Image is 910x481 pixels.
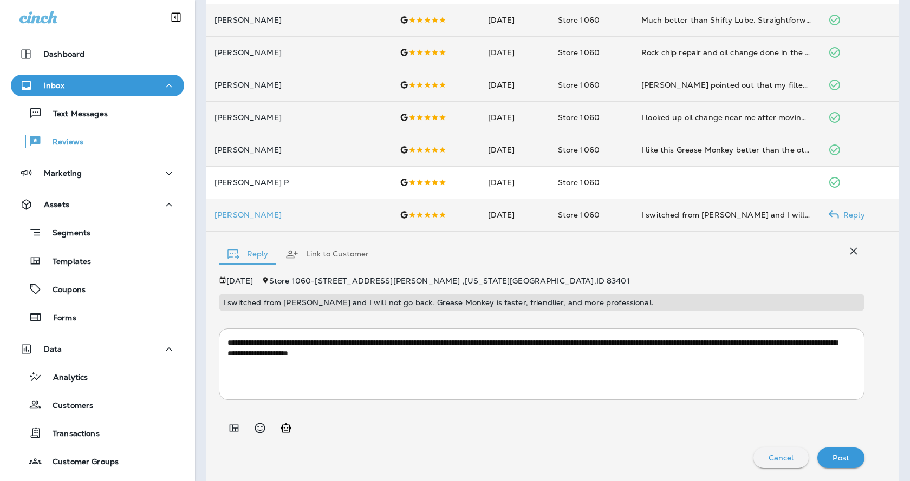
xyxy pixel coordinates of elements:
[839,210,865,219] p: Reply
[11,194,184,215] button: Assets
[11,75,184,96] button: Inbox
[42,429,100,439] p: Transactions
[641,144,811,155] div: I like this Grease Monkey better than the other one across town. The crew here is quicker and mor...
[11,278,184,300] button: Coupons
[11,338,184,360] button: Data
[214,81,382,89] p: [PERSON_NAME]
[479,36,549,69] td: [DATE]
[11,421,184,444] button: Transactions
[42,313,76,324] p: Forms
[558,113,600,122] span: Store 1060
[42,457,119,467] p: Customer Groups
[641,80,811,90] div: Joseph pointed out that my filter would need replacing soon but did not push me to do it today. R...
[11,43,184,65] button: Dashboard
[479,101,549,134] td: [DATE]
[11,221,184,244] button: Segments
[214,48,382,57] p: [PERSON_NAME]
[753,447,809,468] button: Cancel
[558,177,600,187] span: Store 1060
[558,210,600,220] span: Store 1060
[558,48,600,57] span: Store 1060
[558,15,600,25] span: Store 1060
[11,393,184,416] button: Customers
[214,210,382,219] p: [PERSON_NAME]
[11,130,184,153] button: Reviews
[44,169,82,177] p: Marketing
[219,235,277,274] button: Reply
[11,306,184,328] button: Forms
[214,210,382,219] div: Click to view Customer Drawer
[277,235,378,274] button: Link to Customer
[214,178,382,187] p: [PERSON_NAME] P
[214,16,382,24] p: [PERSON_NAME]
[249,417,271,439] button: Select an emoji
[42,285,86,295] p: Coupons
[44,81,64,90] p: Inbox
[275,417,297,439] button: Generate AI response
[11,102,184,124] button: Text Messages
[214,113,382,122] p: [PERSON_NAME]
[641,209,811,220] div: I switched from Jiffy Lube and I will not go back. Grease Monkey is faster, friendlier, and more ...
[269,276,630,286] span: Store 1060 - [STREET_ADDRESS][PERSON_NAME] , [US_STATE][GEOGRAPHIC_DATA] , ID 83401
[11,162,184,184] button: Marketing
[42,228,90,239] p: Segments
[479,4,549,36] td: [DATE]
[479,69,549,101] td: [DATE]
[817,447,864,468] button: Post
[641,112,811,123] div: I looked up oil change near me after moving here and chose this shop. They made me feel welcome a...
[44,345,62,353] p: Data
[11,365,184,388] button: Analytics
[833,453,849,462] p: Post
[769,453,794,462] p: Cancel
[42,401,93,411] p: Customers
[11,450,184,472] button: Customer Groups
[479,199,549,231] td: [DATE]
[479,134,549,166] td: [DATE]
[42,373,88,383] p: Analytics
[641,15,811,25] div: Much better than Shifty Lube. Straightforward service without the pushy upsells.
[42,257,91,267] p: Templates
[42,109,108,120] p: Text Messages
[161,6,191,28] button: Collapse Sidebar
[223,298,860,307] p: I switched from [PERSON_NAME] and I will not go back. Grease Monkey is faster, friendlier, and mo...
[223,417,245,439] button: Add in a premade template
[42,137,83,148] p: Reviews
[43,50,84,58] p: Dashboard
[558,80,600,90] span: Store 1060
[479,166,549,199] td: [DATE]
[214,146,382,154] p: [PERSON_NAME]
[44,200,69,209] p: Assets
[558,145,600,155] span: Store 1060
[11,249,184,272] button: Templates
[641,47,811,58] div: Rock chip repair and oil change done in the same visit. Convenient and affordable.
[226,276,253,285] p: [DATE]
